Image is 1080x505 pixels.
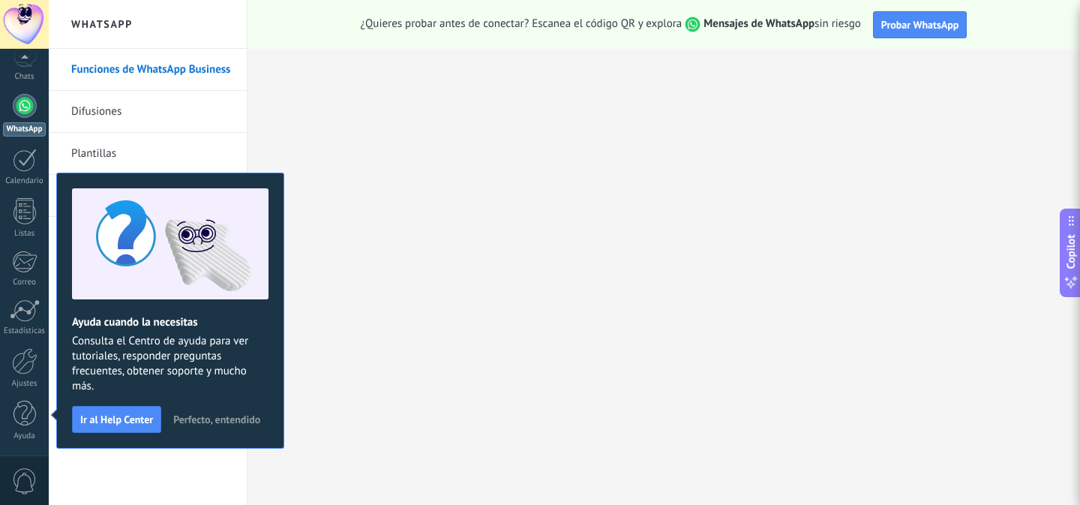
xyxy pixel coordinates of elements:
button: Probar WhatsApp [873,11,967,38]
span: ¿Quieres probar antes de conectar? Escanea el código QR y explora sin riesgo [361,17,861,32]
span: Ir al Help Center [80,414,153,425]
h2: Ayuda cuando la necesitas [72,315,268,329]
button: Ir al Help Center [72,406,161,433]
div: Chats [3,72,46,82]
li: Difusiones [49,91,247,133]
li: Plantillas [49,133,247,175]
span: Copilot [1063,234,1078,269]
div: Listas [3,229,46,239]
div: Calendario [3,176,46,186]
strong: Mensajes de WhatsApp [703,17,814,31]
span: Probar WhatsApp [881,18,959,32]
div: Estadísticas [3,326,46,336]
li: Funciones de WhatsApp Business [49,49,247,91]
div: WhatsApp [3,122,46,137]
a: Funciones de WhatsApp Business [71,49,232,91]
span: Consulta el Centro de ayuda para ver tutoriales, responder preguntas frecuentes, obtener soporte ... [72,334,268,394]
div: Ajustes [3,379,46,389]
a: Plantillas [71,133,232,175]
button: Perfecto, entendido [166,408,267,431]
div: Correo [3,278,46,287]
a: Difusiones [71,91,232,133]
span: Perfecto, entendido [173,414,260,425]
div: Ayuda [3,431,46,441]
